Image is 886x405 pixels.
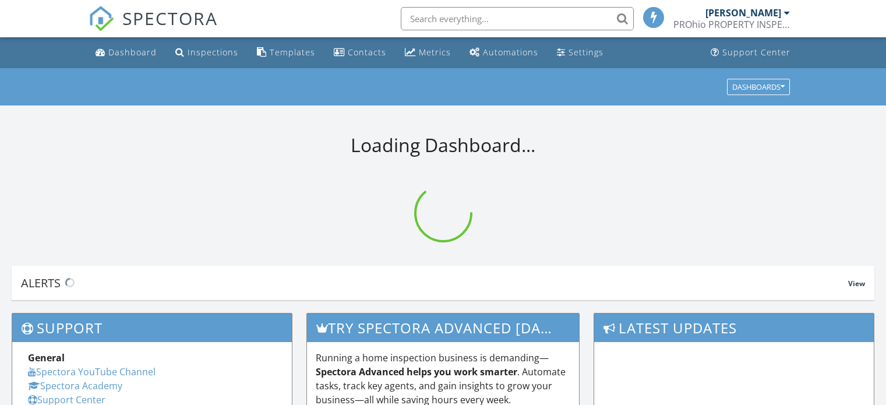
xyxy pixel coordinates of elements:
div: Dashboards [732,83,785,91]
div: Inspections [188,47,238,58]
h3: Try spectora advanced [DATE] [307,314,580,342]
img: The Best Home Inspection Software - Spectora [89,6,114,31]
a: SPECTORA [89,16,218,40]
span: View [848,279,865,288]
a: Spectora Academy [28,379,122,392]
input: Search everything... [401,7,634,30]
div: Settings [569,47,603,58]
div: Support Center [722,47,790,58]
a: Contacts [329,42,391,64]
strong: Spectora Advanced helps you work smarter [316,365,517,378]
span: SPECTORA [122,6,218,30]
div: Automations [483,47,538,58]
div: Dashboard [108,47,157,58]
div: Templates [270,47,315,58]
div: [PERSON_NAME] [705,7,781,19]
a: Spectora YouTube Channel [28,365,156,378]
h3: Latest Updates [594,314,874,342]
a: Settings [552,42,608,64]
a: Templates [252,42,320,64]
a: Automations (Basic) [465,42,543,64]
a: Support Center [706,42,795,64]
div: Alerts [21,275,848,291]
strong: General [28,351,65,364]
h3: Support [12,314,292,342]
div: Contacts [348,47,386,58]
div: Metrics [419,47,451,58]
a: Metrics [400,42,456,64]
a: Dashboard [91,42,161,64]
div: PROhio PROPERTY INSPECTIONS [673,19,790,30]
button: Dashboards [727,79,790,95]
a: Inspections [171,42,243,64]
